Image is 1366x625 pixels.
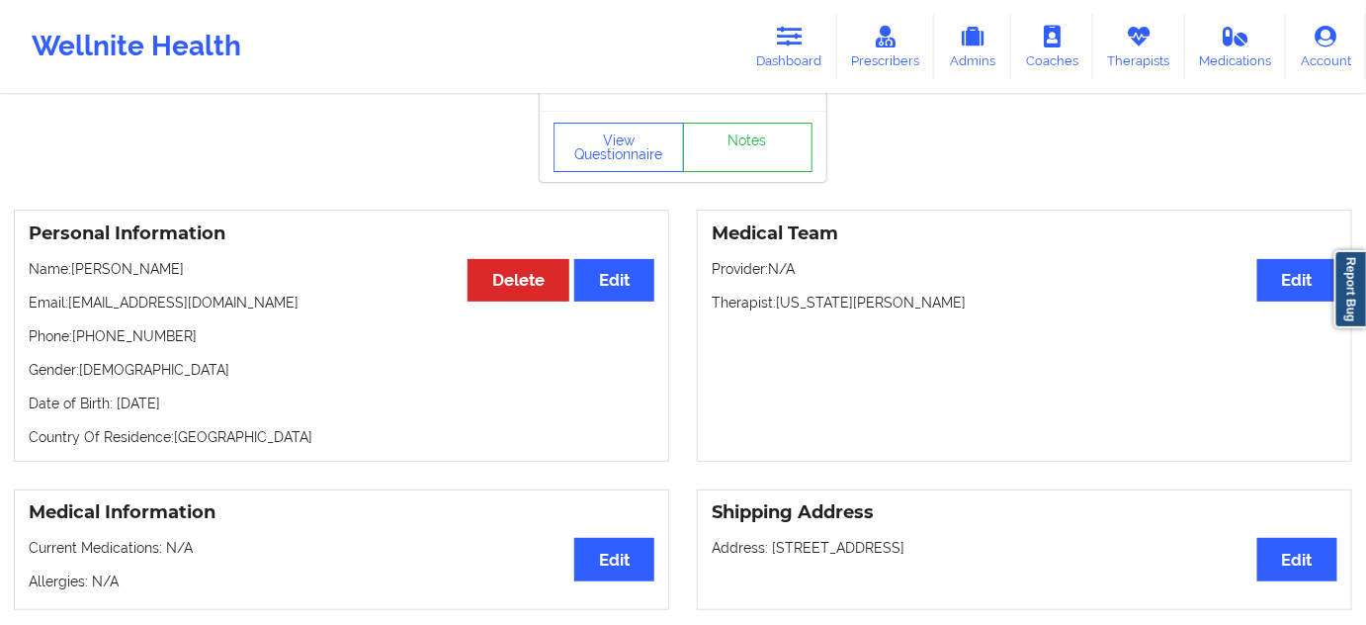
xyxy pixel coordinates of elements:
button: Delete [468,259,569,302]
button: Edit [1257,259,1337,302]
a: Prescribers [837,14,935,79]
p: Email: [EMAIL_ADDRESS][DOMAIN_NAME] [29,293,654,312]
a: Medications [1185,14,1287,79]
a: Report Bug [1334,250,1366,328]
button: Edit [574,538,654,580]
button: Edit [574,259,654,302]
a: Therapists [1093,14,1185,79]
p: Therapist: [US_STATE][PERSON_NAME] [712,293,1337,312]
p: Phone: [PHONE_NUMBER] [29,326,654,346]
button: View Questionnaire [554,123,684,172]
a: Dashboard [742,14,837,79]
p: Gender: [DEMOGRAPHIC_DATA] [29,360,654,380]
p: Address: [STREET_ADDRESS] [712,538,1337,558]
h3: Medical Team [712,223,1337,245]
p: Country Of Residence: [GEOGRAPHIC_DATA] [29,427,654,447]
p: Provider: N/A [712,259,1337,279]
p: Name: [PERSON_NAME] [29,259,654,279]
button: Edit [1257,538,1337,580]
h3: Personal Information [29,223,654,245]
h3: Shipping Address [712,501,1337,524]
h3: Medical Information [29,501,654,524]
p: Allergies: N/A [29,572,654,591]
a: Coaches [1011,14,1093,79]
a: Admins [934,14,1011,79]
p: Date of Birth: [DATE] [29,394,654,413]
p: Current Medications: N/A [29,538,654,558]
a: Account [1286,14,1366,79]
a: Notes [683,123,813,172]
